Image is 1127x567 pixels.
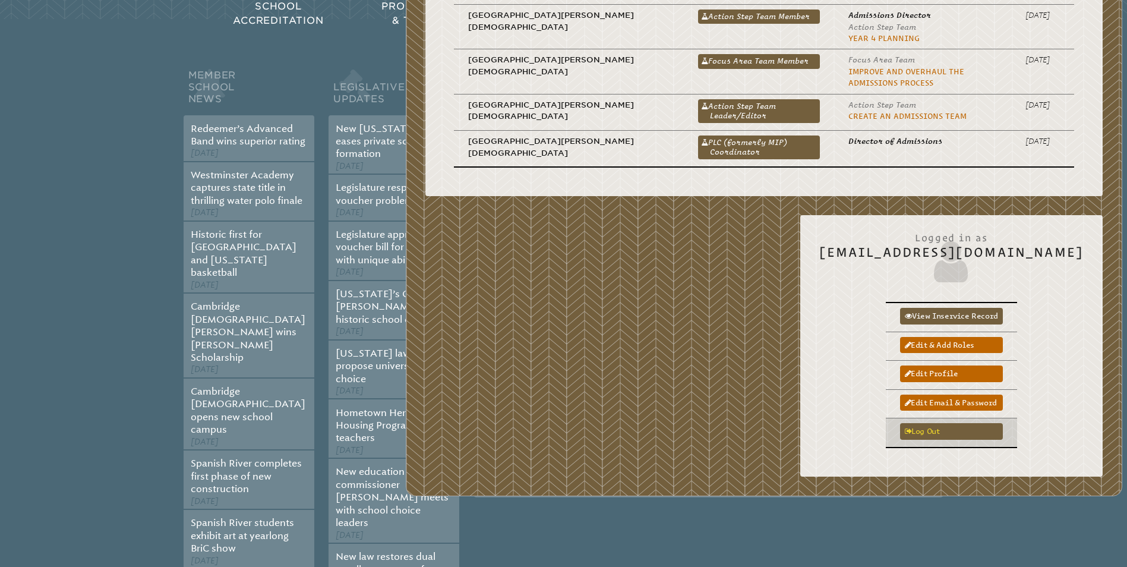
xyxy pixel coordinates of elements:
[336,530,364,540] span: [DATE]
[698,10,820,24] a: Action Step Team Member
[191,437,219,447] span: [DATE]
[191,517,294,554] a: Spanish River students exhibit art at yearlong BriC show
[468,99,670,122] p: [GEOGRAPHIC_DATA][PERSON_NAME][DEMOGRAPHIC_DATA]
[468,10,670,33] p: [GEOGRAPHIC_DATA][PERSON_NAME][DEMOGRAPHIC_DATA]
[336,466,449,528] a: New education commissioner [PERSON_NAME] meets with school choice leaders
[336,386,364,396] span: [DATE]
[848,23,916,31] span: Action Step Team
[900,308,1003,324] a: View inservice record
[184,67,314,115] h2: Member School News
[848,136,997,147] p: Director of Admissions
[848,100,916,109] span: Action Step Team
[336,182,441,206] a: Legislature responds to voucher problems
[848,67,964,87] a: Improve and Overhaul the Admissions Process
[819,226,1084,245] span: Logged in as
[900,337,1003,353] a: Edit & add roles
[468,54,670,77] p: [GEOGRAPHIC_DATA][PERSON_NAME][DEMOGRAPHIC_DATA]
[848,10,997,21] p: Admissions Director
[381,1,555,26] span: Professional Development & Teacher Certification
[191,207,219,218] span: [DATE]
[191,148,219,158] span: [DATE]
[191,123,305,147] a: Redeemer’s Advanced Band wins superior rating
[1025,54,1060,65] p: [DATE]
[191,301,305,363] a: Cambridge [DEMOGRAPHIC_DATA][PERSON_NAME] wins [PERSON_NAME] Scholarship
[698,136,820,159] a: PLC (formerly MIP) Coordinator
[191,458,302,494] a: Spanish River completes first phase of new construction
[336,229,446,266] a: Legislature approves voucher bill for students with unique abilities
[848,112,967,121] a: Create an Admissions Team
[191,386,305,435] a: Cambridge [DEMOGRAPHIC_DATA] opens new school campus
[698,99,820,123] a: Action Step Team Leader/Editor
[848,55,915,64] span: Focus Area Team
[848,34,920,43] a: Year 4 planning
[336,161,364,171] span: [DATE]
[336,207,364,218] span: [DATE]
[900,366,1003,382] a: Edit profile
[1025,136,1060,147] p: [DATE]
[698,54,820,68] a: Focus Area Team Member
[336,288,450,325] a: [US_STATE]’s Governor [PERSON_NAME] signs historic school choice bill
[191,556,219,566] span: [DATE]
[233,1,323,26] span: School Accreditation
[336,445,364,455] span: [DATE]
[336,267,364,277] span: [DATE]
[900,395,1003,411] a: Edit email & password
[900,423,1003,439] a: Log out
[336,348,449,385] a: [US_STATE] lawmakers propose universal school choice
[1025,10,1060,21] p: [DATE]
[468,136,670,159] p: [GEOGRAPHIC_DATA][PERSON_NAME][DEMOGRAPHIC_DATA]
[191,496,219,506] span: [DATE]
[819,226,1084,285] h2: [EMAIL_ADDRESS][DOMAIN_NAME]
[336,407,452,444] a: Hometown Heroes Housing Program open to teachers
[191,364,219,374] span: [DATE]
[191,169,302,206] a: Westminster Academy captures state title in thrilling water polo finale
[191,229,296,278] a: Historic first for [GEOGRAPHIC_DATA] and [US_STATE] basketball
[336,326,364,336] span: [DATE]
[1025,99,1060,111] p: [DATE]
[191,280,219,290] span: [DATE]
[336,123,434,160] a: New [US_STATE] law eases private school formation
[329,67,459,115] h2: Legislative Updates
